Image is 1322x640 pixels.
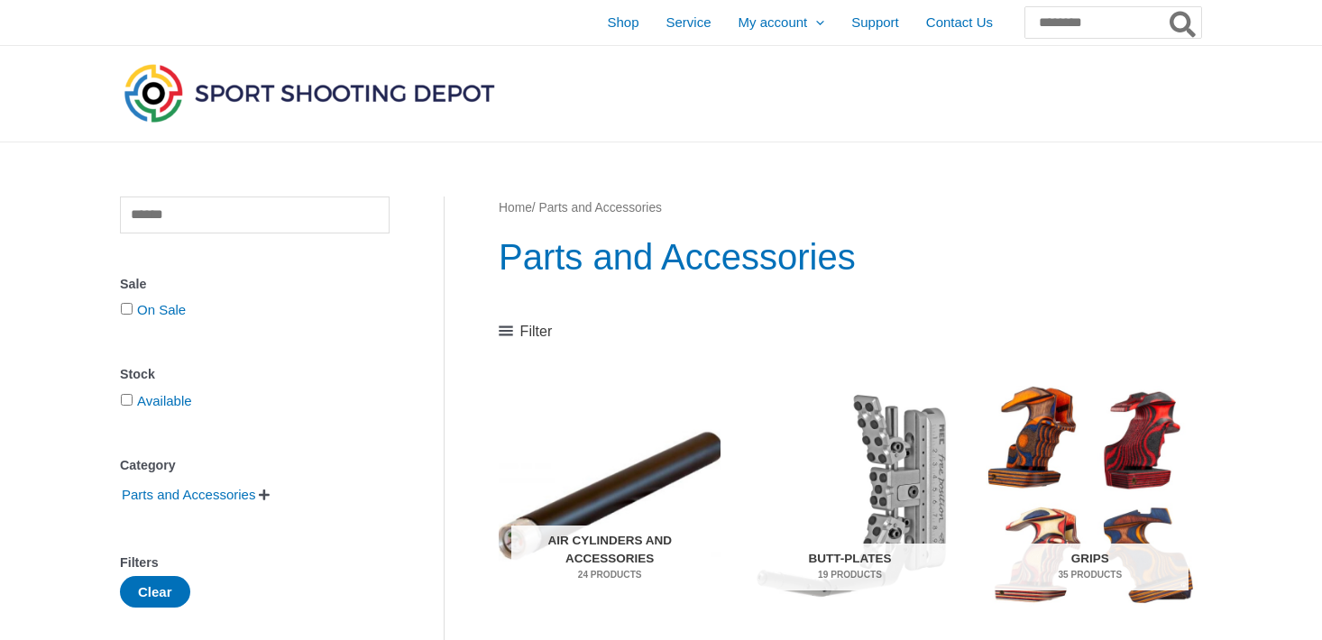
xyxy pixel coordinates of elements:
button: Clear [120,576,190,608]
button: Search [1166,7,1201,38]
a: Filter [499,318,552,345]
div: Stock [120,361,390,388]
a: Visit product category Butt-Plates [739,379,960,612]
span:  [259,489,270,501]
a: Visit product category Grips [979,379,1201,612]
div: Sale [120,271,390,297]
h1: Parts and Accessories [499,232,1201,282]
mark: 24 Products [511,568,709,581]
a: Visit product category Air Cylinders and Accessories [499,379,721,612]
span: Parts and Accessories [120,480,257,510]
a: Parts and Accessories [120,486,257,501]
img: Sport Shooting Depot [120,59,499,126]
nav: Breadcrumb [499,197,1201,220]
a: Available [137,393,192,408]
img: Air Cylinders and Accessories [499,379,721,612]
input: Available [121,394,133,406]
div: Category [120,453,390,479]
mark: 19 Products [751,568,949,581]
a: On Sale [137,302,186,317]
mark: 35 Products [991,568,1189,581]
h2: Grips [991,544,1189,590]
a: Home [499,201,532,215]
img: Grips [979,379,1201,612]
h2: Air Cylinders and Accessories [511,526,709,590]
span: Filter [520,318,553,345]
img: Butt-Plates [739,379,960,612]
h2: Butt-Plates [751,544,949,590]
input: On Sale [121,303,133,315]
div: Filters [120,550,390,576]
